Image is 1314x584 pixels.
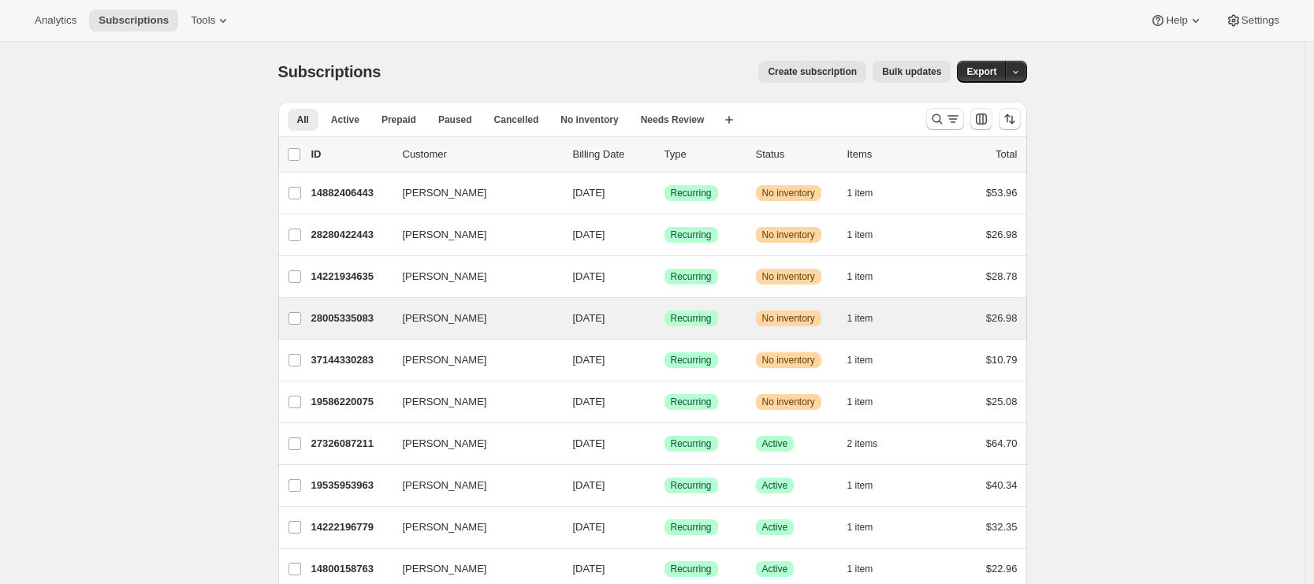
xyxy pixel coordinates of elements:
span: Subscriptions [99,14,169,27]
span: Cancelled [494,113,539,126]
span: No inventory [762,229,815,241]
span: $22.96 [986,563,1018,575]
div: Type [664,147,743,162]
span: $26.98 [986,229,1018,240]
span: Recurring [671,229,712,241]
p: Status [756,147,835,162]
span: [PERSON_NAME] [403,478,487,493]
span: Recurring [671,521,712,534]
p: 14221934635 [311,269,390,285]
p: Customer [403,147,560,162]
p: 14800158763 [311,561,390,577]
span: 1 item [847,396,873,408]
p: 27326087211 [311,436,390,452]
button: Subscriptions [89,9,178,32]
span: $26.98 [986,312,1018,324]
span: Recurring [671,187,712,199]
span: [PERSON_NAME] [403,185,487,201]
span: No inventory [560,113,618,126]
div: 14882406443[PERSON_NAME][DATE]SuccessRecurringWarningNo inventory1 item$53.96 [311,182,1018,204]
span: $40.34 [986,479,1018,491]
span: [PERSON_NAME] [403,227,487,243]
span: Recurring [671,354,712,366]
div: 37144330283[PERSON_NAME][DATE]SuccessRecurringWarningNo inventory1 item$10.79 [311,349,1018,371]
span: $25.08 [986,396,1018,407]
button: 1 item [847,224,891,246]
span: Recurring [671,563,712,575]
span: 1 item [847,563,873,575]
span: [DATE] [573,563,605,575]
span: [PERSON_NAME] [403,436,487,452]
span: Prepaid [382,113,416,126]
span: Recurring [671,312,712,325]
span: [DATE] [573,437,605,449]
span: 1 item [847,312,873,325]
button: [PERSON_NAME] [393,306,551,331]
button: [PERSON_NAME] [393,389,551,415]
div: 14221934635[PERSON_NAME][DATE]SuccessRecurringWarningNo inventory1 item$28.78 [311,266,1018,288]
span: [DATE] [573,396,605,407]
span: [PERSON_NAME] [403,561,487,577]
span: Analytics [35,14,76,27]
button: Bulk updates [873,61,951,83]
span: 1 item [847,187,873,199]
p: 19586220075 [311,394,390,410]
span: Active [762,479,788,492]
span: [PERSON_NAME] [403,311,487,326]
span: Paused [438,113,472,126]
span: Subscriptions [278,63,382,80]
button: Sort the results [999,108,1021,130]
span: [PERSON_NAME] [403,352,487,368]
div: IDCustomerBilling DateTypeStatusItemsTotal [311,147,1018,162]
div: 14800158763[PERSON_NAME][DATE]SuccessRecurringSuccessActive1 item$22.96 [311,558,1018,580]
span: $28.78 [986,270,1018,282]
button: Analytics [25,9,86,32]
span: No inventory [762,312,815,325]
span: Help [1166,14,1187,27]
span: Needs Review [641,113,705,126]
span: Active [762,521,788,534]
span: [DATE] [573,479,605,491]
span: [DATE] [573,312,605,324]
div: 27326087211[PERSON_NAME][DATE]SuccessRecurringSuccessActive2 items$64.70 [311,433,1018,455]
span: All [297,113,309,126]
span: [DATE] [573,270,605,282]
span: Bulk updates [882,65,941,78]
button: 1 item [847,182,891,204]
button: 1 item [847,474,891,497]
button: Help [1141,9,1212,32]
div: Items [847,147,926,162]
button: [PERSON_NAME] [393,556,551,582]
button: 1 item [847,558,891,580]
span: $32.35 [986,521,1018,533]
span: Tools [191,14,215,27]
button: Customize table column order and visibility [970,108,992,130]
span: [DATE] [573,229,605,240]
span: Create subscription [768,65,857,78]
p: 14222196779 [311,519,390,535]
span: Export [966,65,996,78]
p: 28005335083 [311,311,390,326]
span: Recurring [671,437,712,450]
span: No inventory [762,354,815,366]
div: 19586220075[PERSON_NAME][DATE]SuccessRecurringWarningNo inventory1 item$25.08 [311,391,1018,413]
p: Total [996,147,1017,162]
span: Settings [1241,14,1279,27]
button: Create subscription [758,61,866,83]
button: 1 item [847,516,891,538]
span: No inventory [762,187,815,199]
span: 1 item [847,354,873,366]
span: 2 items [847,437,878,450]
button: [PERSON_NAME] [393,264,551,289]
span: No inventory [762,396,815,408]
p: 19535953963 [311,478,390,493]
p: 14882406443 [311,185,390,201]
span: [PERSON_NAME] [403,269,487,285]
button: [PERSON_NAME] [393,180,551,206]
span: 1 item [847,270,873,283]
span: 1 item [847,479,873,492]
div: 28280422443[PERSON_NAME][DATE]SuccessRecurringWarningNo inventory1 item$26.98 [311,224,1018,246]
div: 19535953963[PERSON_NAME][DATE]SuccessRecurringSuccessActive1 item$40.34 [311,474,1018,497]
button: 2 items [847,433,895,455]
button: 1 item [847,349,891,371]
